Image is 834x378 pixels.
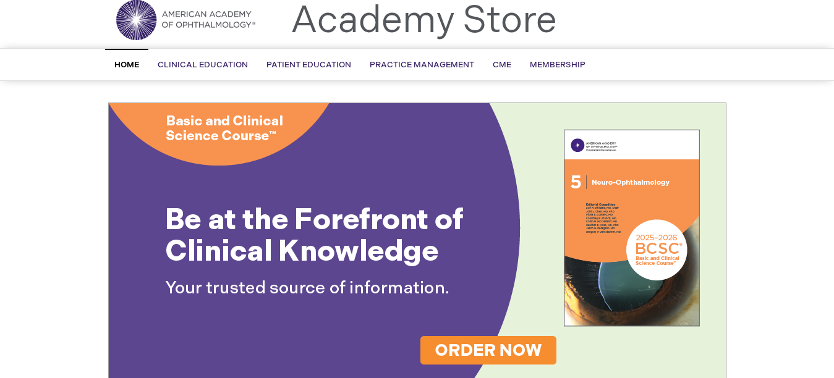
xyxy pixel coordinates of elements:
[370,60,474,70] span: Practice Management
[530,60,585,70] span: Membership
[493,60,511,70] span: CME
[114,60,139,70] span: Home
[158,60,248,70] span: Clinical Education
[266,60,351,70] span: Patient Education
